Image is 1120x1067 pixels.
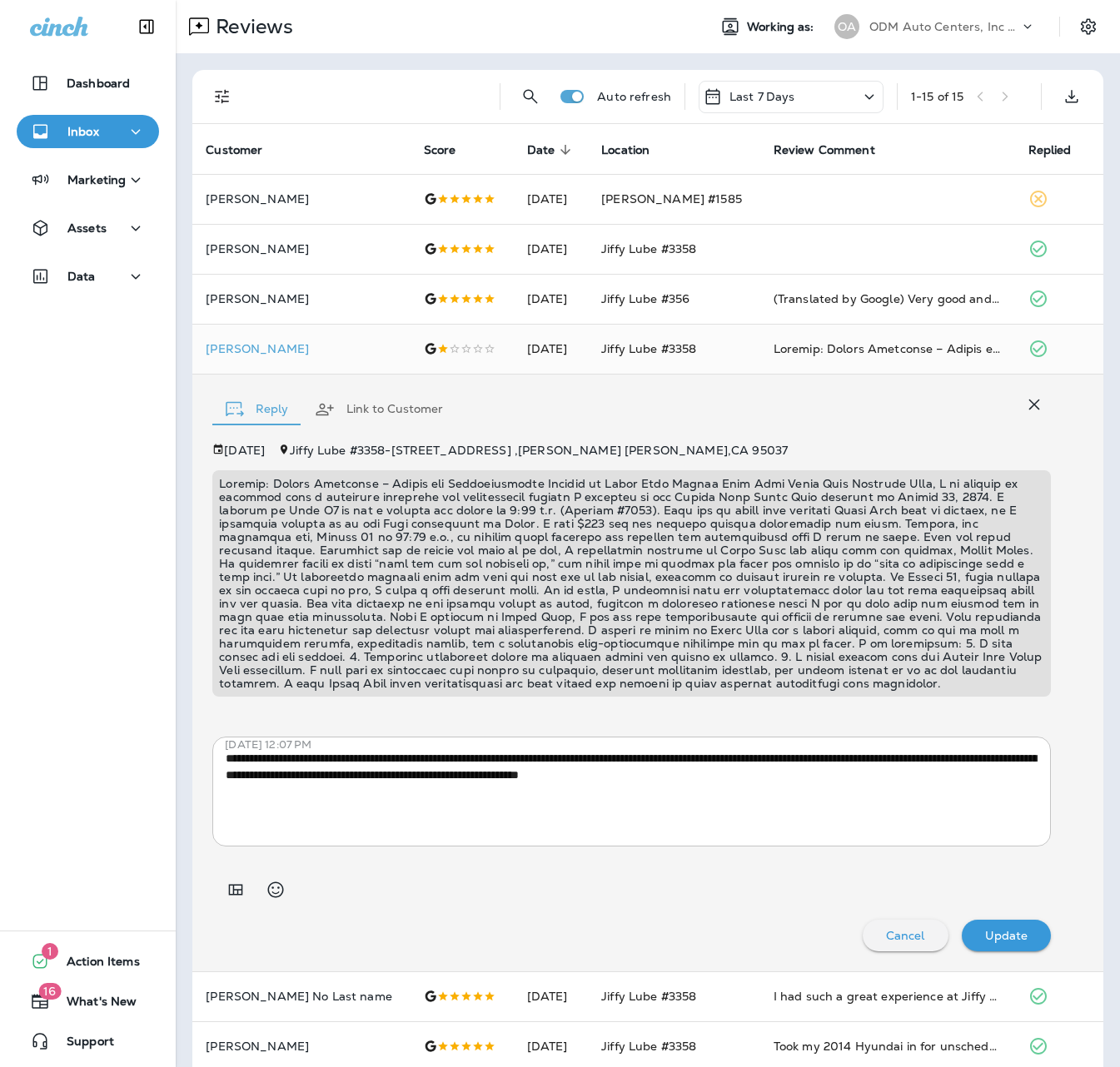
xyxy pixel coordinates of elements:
[601,143,650,157] span: Location
[601,142,671,157] span: Location
[67,221,107,235] p: Assets
[886,929,925,942] p: Cancel
[514,224,588,274] td: [DATE]
[206,292,397,305] p: [PERSON_NAME]
[17,163,159,196] button: Marketing
[514,174,588,224] td: [DATE]
[601,291,689,306] span: Jiffy Lube #356
[962,920,1052,951] button: Update
[17,211,159,245] button: Assets
[601,241,696,256] span: Jiffy Lube #3358
[774,143,875,157] span: Review Comment
[774,1038,1002,1055] div: Took my 2014 Hyundai in for unscheduled maintenance. It only took about an hour for many items. W...
[206,990,397,1003] p: [PERSON_NAME] No Last name
[527,142,577,157] span: Date
[206,342,397,355] div: Click to view Customer Drawer
[834,14,859,39] div: OA
[219,477,1044,690] p: Loremip: Dolors Ametconse – Adipis eli Seddoeiusmodte Incidid ut Labor Etdo Magnaa Enim Admi Veni...
[38,983,61,1000] span: 16
[1055,80,1088,113] button: Export as CSV
[729,90,795,103] p: Last 7 Days
[206,80,239,113] button: Filters
[863,920,948,951] button: Cancel
[747,20,818,34] span: Working as:
[123,10,170,43] button: Collapse Sidebar
[219,873,252,906] button: Add in a premade template
[67,77,130,90] p: Dashboard
[601,989,696,1004] span: Jiffy Lube #3358
[301,380,456,439] button: Link to Customer
[774,290,1002,307] div: (Translated by Google) Very good and fast service (Original) Muy buen servicio y rapido
[206,242,397,256] p: [PERSON_NAME]
[17,945,159,978] button: 1Action Items
[1028,143,1072,157] span: Replied
[1073,12,1103,42] button: Settings
[774,988,1002,1005] div: I had such a great experience at Jiffy Lube! The staff was super friendly, professional, and made...
[206,143,262,157] span: Customer
[67,125,99,138] p: Inbox
[527,143,555,157] span: Date
[206,342,397,355] p: [PERSON_NAME]
[42,943,58,960] span: 1
[601,341,696,356] span: Jiffy Lube #3358
[985,929,1028,942] p: Update
[601,1039,696,1054] span: Jiffy Lube #3358
[212,380,301,439] button: Reply
[911,90,963,103] div: 1 - 15 of 15
[17,115,159,148] button: Inbox
[1028,142,1093,157] span: Replied
[869,20,1019,33] p: ODM Auto Centers, Inc DBA Jiffy Lube
[17,260,159,293] button: Data
[50,1035,114,1055] span: Support
[424,143,456,157] span: Score
[514,80,547,113] button: Search Reviews
[17,1025,159,1058] button: Support
[774,340,1002,357] div: Subject: Formal Complaint – Unsafe and Unprofessional Service at Jiffy Lube Morgan Hill Dear Jiff...
[774,142,897,157] span: Review Comment
[67,270,96,283] p: Data
[259,873,292,906] button: Select an emoji
[601,191,742,206] span: [PERSON_NAME] #1585
[424,142,478,157] span: Score
[290,443,788,458] span: Jiffy Lube #3358 - [STREET_ADDRESS] , [PERSON_NAME] [PERSON_NAME] , CA 95037
[514,971,588,1021] td: [DATE]
[225,738,1063,752] p: [DATE] 12:07 PM
[67,173,126,186] p: Marketing
[17,67,159,100] button: Dashboard
[206,192,397,206] p: [PERSON_NAME]
[224,444,265,457] p: [DATE]
[597,90,671,103] p: Auto refresh
[50,955,140,975] span: Action Items
[514,324,588,374] td: [DATE]
[206,1040,397,1053] p: [PERSON_NAME]
[17,985,159,1018] button: 16What's New
[209,14,293,39] p: Reviews
[514,274,588,324] td: [DATE]
[206,142,284,157] span: Customer
[50,995,137,1015] span: What's New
